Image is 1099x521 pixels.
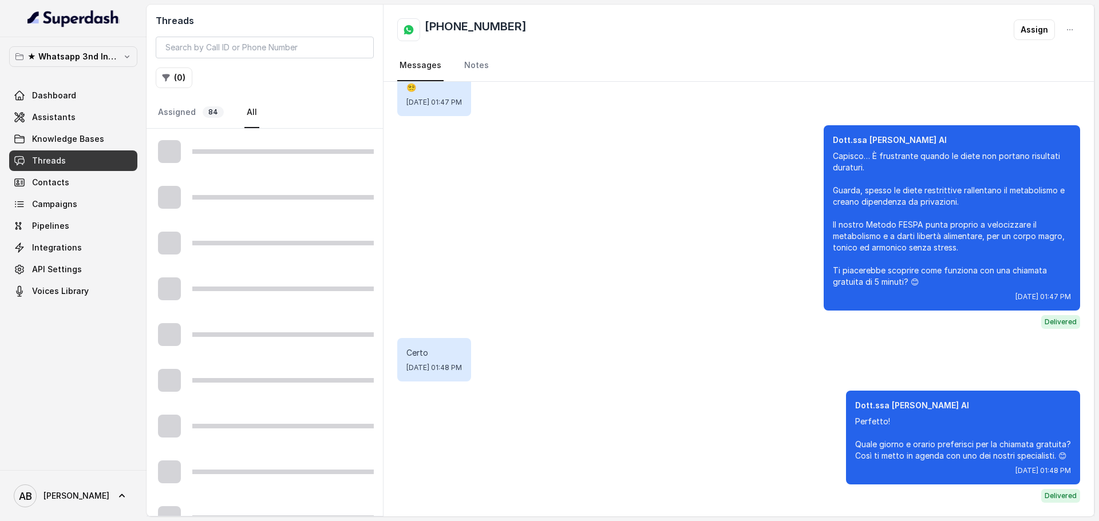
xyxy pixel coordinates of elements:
span: Pipelines [32,220,69,232]
span: Threads [32,155,66,166]
button: Assign [1014,19,1055,40]
a: Messages [397,50,444,81]
span: [PERSON_NAME] [44,490,109,502]
input: Search by Call ID or Phone Number [156,37,374,58]
p: 😵‍💫 [406,82,462,93]
span: Knowledge Bases [32,133,104,145]
img: light.svg [27,9,120,27]
span: [DATE] 01:48 PM [406,363,462,372]
text: AB [19,490,32,502]
nav: Tabs [156,97,374,128]
span: Delivered [1041,315,1080,329]
p: Capisco… È frustrante quando le diete non portano risultati duraturi. Guarda, spesso le diete res... [833,150,1071,288]
span: [DATE] 01:47 PM [406,98,462,107]
span: [DATE] 01:47 PM [1015,292,1071,301]
span: 84 [203,106,224,118]
span: Campaigns [32,198,77,210]
a: Assistants [9,107,137,128]
p: ★ Whatsapp 3nd Inbound BM5 [27,50,119,63]
a: Knowledge Bases [9,129,137,149]
span: Contacts [32,177,69,188]
p: Dott.ssa [PERSON_NAME] AI [833,134,1071,146]
span: Delivered [1041,489,1080,503]
span: Voices Library [32,285,89,297]
span: [DATE] 01:48 PM [1015,466,1071,475]
a: Pipelines [9,216,137,236]
span: Assistants [32,112,76,123]
a: Integrations [9,237,137,258]
span: API Settings [32,264,82,275]
button: ★ Whatsapp 3nd Inbound BM5 [9,46,137,67]
span: Integrations [32,242,82,253]
a: Contacts [9,172,137,193]
h2: Threads [156,14,374,27]
a: Assigned84 [156,97,226,128]
a: Threads [9,150,137,171]
p: Certo [406,347,462,359]
a: Voices Library [9,281,137,301]
a: Notes [462,50,491,81]
p: Perfetto! Quale giorno e orario preferisci per la chiamata gratuita? Così ti metto in agenda con ... [855,416,1071,462]
span: Dashboard [32,90,76,101]
p: Dott.ssa [PERSON_NAME] AI [855,400,1071,411]
nav: Tabs [397,50,1080,81]
a: Dashboard [9,85,137,106]
a: All [244,97,259,128]
a: Campaigns [9,194,137,214]
a: [PERSON_NAME] [9,480,137,512]
a: API Settings [9,259,137,280]
button: (0) [156,67,192,88]
h2: [PHONE_NUMBER] [425,18,527,41]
